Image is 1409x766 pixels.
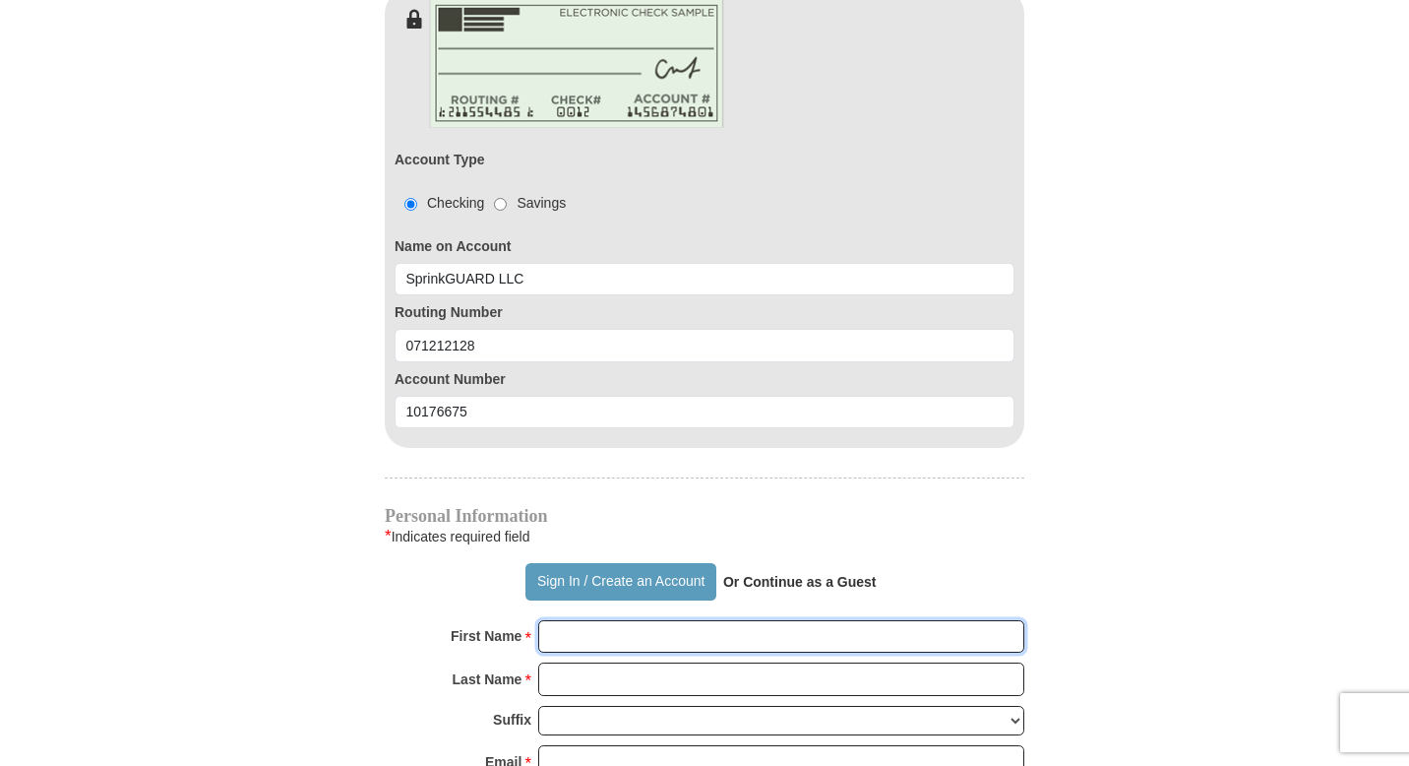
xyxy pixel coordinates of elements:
[451,622,521,650] strong: First Name
[395,302,1014,322] label: Routing Number
[385,525,1024,548] div: Indicates required field
[395,193,566,213] div: Checking Savings
[453,666,522,693] strong: Last Name
[723,574,877,590] strong: Or Continue as a Guest
[395,150,485,169] label: Account Type
[395,236,1014,256] label: Name on Account
[493,706,531,734] strong: Suffix
[395,369,1014,389] label: Account Number
[525,563,715,601] button: Sign In / Create an Account
[385,508,1024,524] h4: Personal Information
